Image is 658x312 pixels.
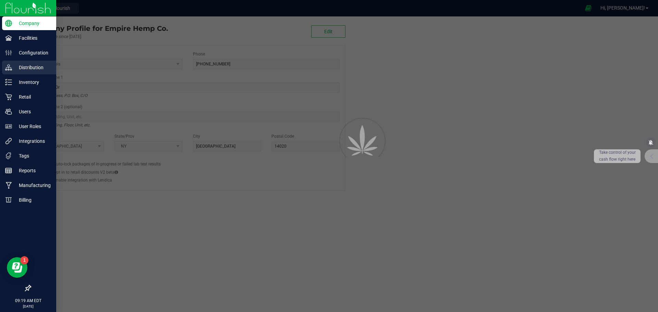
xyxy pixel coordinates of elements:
[12,196,53,204] p: Billing
[12,49,53,57] p: Configuration
[5,182,12,189] inline-svg: Manufacturing
[12,93,53,101] p: Retail
[3,298,53,304] p: 09:19 AM EDT
[7,257,27,278] iframe: Resource center
[5,49,12,56] inline-svg: Configuration
[12,166,53,175] p: Reports
[5,152,12,159] inline-svg: Tags
[5,138,12,145] inline-svg: Integrations
[12,122,53,130] p: User Roles
[5,64,12,71] inline-svg: Distribution
[12,19,53,27] p: Company
[20,256,28,264] iframe: Resource center unread badge
[12,181,53,189] p: Manufacturing
[5,108,12,115] inline-svg: Users
[12,152,53,160] p: Tags
[5,167,12,174] inline-svg: Reports
[12,137,53,145] p: Integrations
[5,197,12,203] inline-svg: Billing
[5,93,12,100] inline-svg: Retail
[3,304,53,309] p: [DATE]
[5,79,12,86] inline-svg: Inventory
[12,63,53,72] p: Distribution
[12,78,53,86] p: Inventory
[12,108,53,116] p: Users
[5,20,12,27] inline-svg: Company
[5,123,12,130] inline-svg: User Roles
[5,35,12,41] inline-svg: Facilities
[12,34,53,42] p: Facilities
